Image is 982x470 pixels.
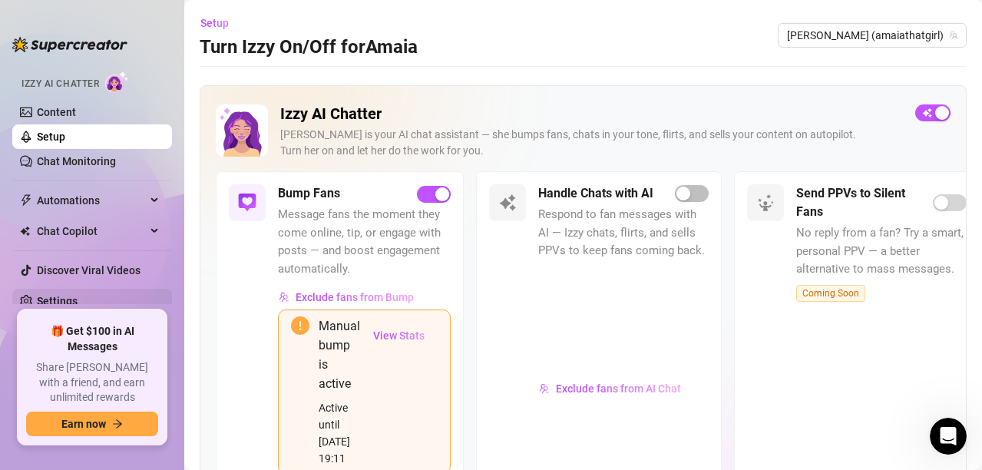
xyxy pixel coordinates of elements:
img: svg%3e [539,383,550,394]
h5: Handle Chats with AI [538,184,653,203]
img: svg%3e [756,194,775,212]
span: View Stats [373,329,425,342]
h3: Turn Izzy On/Off for Amaia [200,35,418,60]
span: team [949,31,958,40]
span: Respond to fan messages with AI — Izzy chats, flirts, and sells PPVs to keep fans coming back. [538,206,709,260]
h2: Izzy AI Chatter [280,104,903,124]
span: arrow-right [112,419,123,429]
span: Coming Soon [796,285,865,302]
button: Exclude fans from AI Chat [538,376,682,401]
iframe: Intercom live chat [930,418,967,455]
img: svg%3e [279,292,289,303]
img: svg%3e [238,194,256,212]
a: Discover Viral Videos [37,264,141,276]
span: Chat Copilot [37,219,146,243]
span: 🎁 Get $100 in AI Messages [26,324,158,354]
span: Izzy AI Chatter [21,77,99,91]
a: Settings [37,295,78,307]
img: svg%3e [498,194,517,212]
span: Setup [200,17,229,29]
span: Share [PERSON_NAME] with a friend, and earn unlimited rewards [26,360,158,405]
span: Automations [37,188,146,213]
img: Izzy AI Chatter [216,104,268,157]
span: Exclude fans from AI Chat [556,382,681,395]
img: AI Chatter [105,71,129,93]
a: Content [37,106,76,118]
span: No reply from a fan? Try a smart, personal PPV — a better alternative to mass messages. [796,224,967,279]
button: Exclude fans from Bump [278,285,415,309]
button: Setup [200,11,241,35]
span: Amaia (amaiathatgirl) [787,24,957,47]
span: Exclude fans from Bump [296,291,414,303]
img: Chat Copilot [20,226,30,237]
div: [PERSON_NAME] is your AI chat assistant — she bumps fans, chats in your tone, flirts, and sells y... [280,127,903,159]
h5: Bump Fans [278,184,340,203]
div: Manual bump is active [319,316,360,394]
span: thunderbolt [20,194,32,207]
button: Earn nowarrow-right [26,412,158,436]
span: Earn now [61,418,106,430]
h5: Send PPVs to Silent Fans [796,184,933,221]
a: Setup [37,131,65,143]
img: logo-BBDzfeDw.svg [12,37,127,52]
div: Active until [DATE] 19:11 [319,399,360,467]
span: Message fans the moment they come online, tip, or engage with posts — and boost engagement automa... [278,206,451,278]
a: Chat Monitoring [37,155,116,167]
span: exclamation-circle [291,316,309,335]
button: View Stats [360,316,438,355]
